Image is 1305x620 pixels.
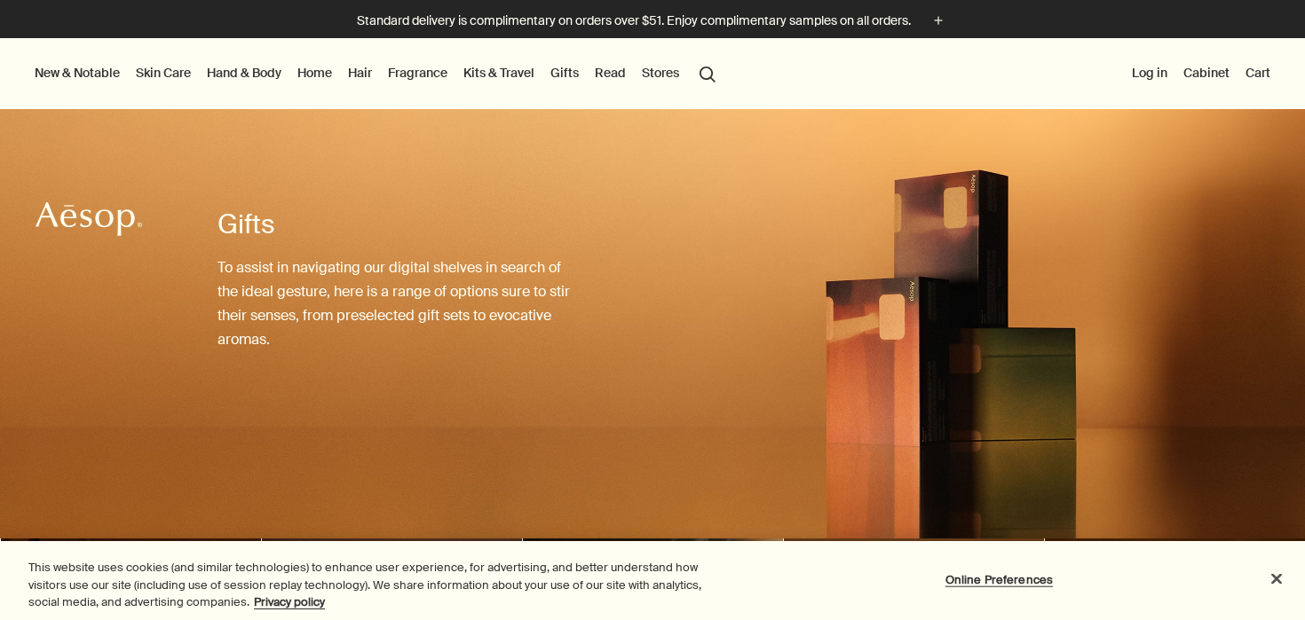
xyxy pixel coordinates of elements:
a: Skin Care [132,61,194,84]
h1: Gifts [217,207,581,242]
nav: supplementary [1128,38,1274,109]
a: Aesop [31,197,146,246]
button: Online Preferences, Opens the preference center dialog [944,561,1055,597]
button: Close [1257,559,1296,598]
button: Cart [1242,61,1274,84]
a: Cabinet [1180,61,1233,84]
p: Standard delivery is complimentary on orders over $51. Enjoy complimentary samples on all orders. [357,12,911,30]
a: Home [294,61,336,84]
a: Read [591,61,629,84]
a: Gifts [547,61,582,84]
a: More information about your privacy, opens in a new tab [254,594,325,609]
a: Fragrance [384,61,451,84]
p: To assist in navigating our digital shelves in search of the ideal gesture, here is a range of op... [217,255,581,352]
nav: primary [31,38,724,109]
button: Standard delivery is complimentary on orders over $51. Enjoy complimentary samples on all orders. [357,11,948,31]
svg: Aesop [36,201,142,237]
button: New & Notable [31,61,123,84]
a: Hand & Body [203,61,285,84]
a: Kits & Travel [460,61,538,84]
a: Hair [344,61,376,84]
button: Open search [692,56,724,90]
button: Log in [1128,61,1171,84]
button: Stores [638,61,683,84]
div: This website uses cookies (and similar technologies) to enhance user experience, for advertising,... [28,559,718,611]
